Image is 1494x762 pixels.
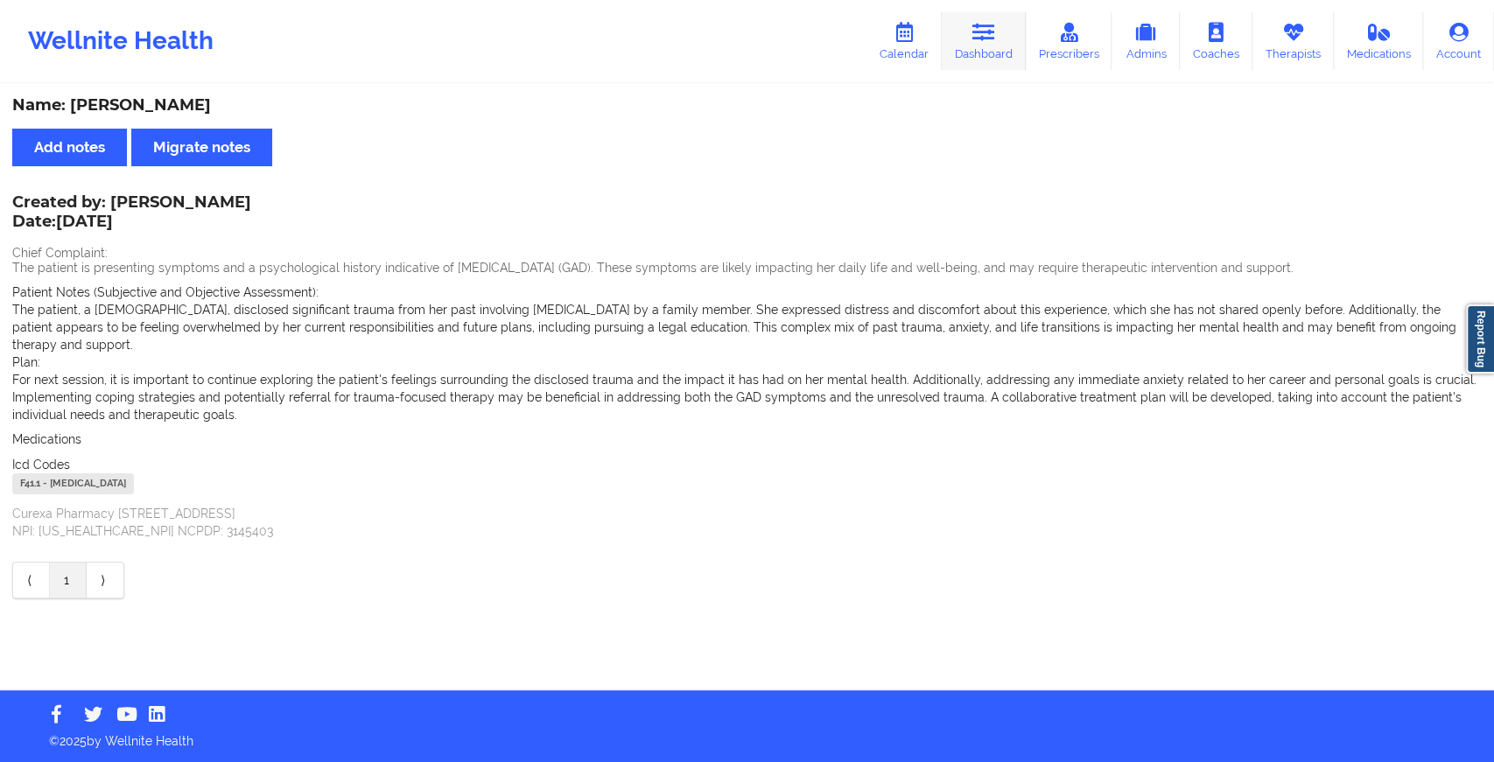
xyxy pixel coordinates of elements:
[1180,12,1252,70] a: Coaches
[12,246,108,260] span: Chief Complaint:
[1112,12,1180,70] a: Admins
[12,285,319,299] span: Patient Notes (Subjective and Objective Assessment):
[12,301,1482,353] p: The patient, a [DEMOGRAPHIC_DATA], disclosed significant trauma from her past involving [MEDICAL_...
[942,12,1026,70] a: Dashboard
[131,129,272,166] button: Migrate notes
[1466,304,1494,374] a: Report Bug
[37,720,1457,750] p: © 2025 by Wellnite Health
[12,95,1482,115] div: Name: [PERSON_NAME]
[12,259,1482,276] p: The patient is presenting symptoms and a psychological history indicative of [MEDICAL_DATA] (GAD)...
[12,505,1482,540] p: Curexa Pharmacy [STREET_ADDRESS] NPI: [US_HEALTHCARE_NPI] NCPDP: 3145403
[1334,12,1424,70] a: Medications
[12,562,124,598] div: Pagination Navigation
[12,473,134,494] div: F41.1 - [MEDICAL_DATA]
[12,432,81,446] span: Medications
[87,563,123,598] a: Next item
[12,355,40,369] span: Plan:
[1252,12,1334,70] a: Therapists
[12,129,127,166] button: Add notes
[12,211,251,234] p: Date: [DATE]
[12,371,1482,423] p: For next session, it is important to continue exploring the patient's feelings surrounding the di...
[866,12,942,70] a: Calendar
[1026,12,1112,70] a: Prescribers
[12,458,70,472] span: Icd Codes
[12,193,251,234] div: Created by: [PERSON_NAME]
[13,563,50,598] a: Previous item
[50,563,87,598] a: 1
[1423,12,1494,70] a: Account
